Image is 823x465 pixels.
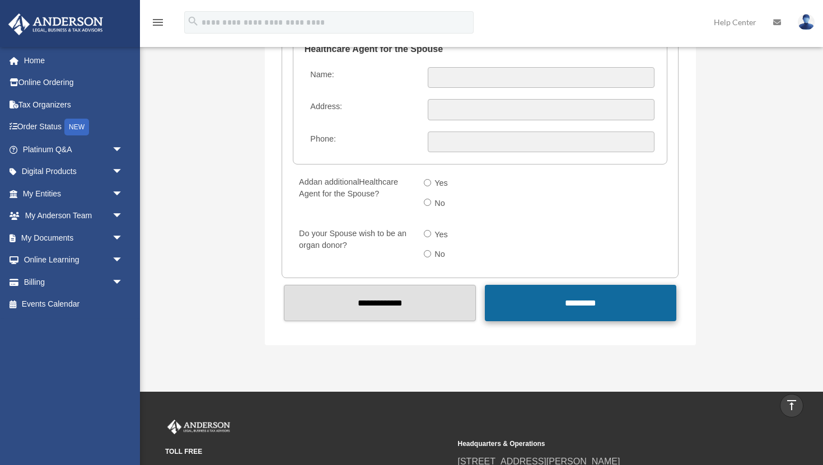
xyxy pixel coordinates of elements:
span: arrow_drop_down [112,205,134,228]
a: Events Calendar [8,293,140,316]
label: Address: [306,99,419,120]
a: My Anderson Teamarrow_drop_down [8,205,140,227]
span: arrow_drop_down [112,227,134,250]
i: search [187,15,199,27]
span: an additional [314,177,359,186]
a: Online Ordering [8,72,140,94]
small: TOLL FREE [165,446,450,458]
span: arrow_drop_down [112,182,134,205]
a: menu [151,20,165,29]
a: Online Learningarrow_drop_down [8,249,140,271]
img: Anderson Advisors Platinum Portal [165,420,232,434]
img: Anderson Advisors Platinum Portal [5,13,106,35]
span: arrow_drop_down [112,271,134,294]
label: Phone: [306,131,419,153]
a: Home [8,49,140,72]
span: arrow_drop_down [112,249,134,272]
div: NEW [64,119,89,135]
i: vertical_align_top [785,398,798,412]
label: Name: [306,67,419,88]
span: arrow_drop_down [112,161,134,184]
a: Tax Organizers [8,93,140,116]
label: Yes [431,226,452,244]
i: menu [151,16,165,29]
a: My Entitiesarrow_drop_down [8,182,140,205]
a: Digital Productsarrow_drop_down [8,161,140,183]
label: Do your Spouse wish to be an organ donor? [294,226,415,266]
legend: Healthcare Agent for the Spouse [305,32,656,66]
label: Yes [431,175,452,192]
a: Order StatusNEW [8,116,140,139]
small: Headquarters & Operations [458,438,743,450]
span: arrow_drop_down [112,138,134,161]
a: Billingarrow_drop_down [8,271,140,293]
a: Platinum Q&Aarrow_drop_down [8,138,140,161]
label: No [431,246,450,264]
a: vertical_align_top [780,394,803,417]
a: My Documentsarrow_drop_down [8,227,140,249]
label: No [431,195,450,213]
img: User Pic [798,14,815,30]
label: Add Healthcare Agent for the Spouse? [294,175,415,214]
